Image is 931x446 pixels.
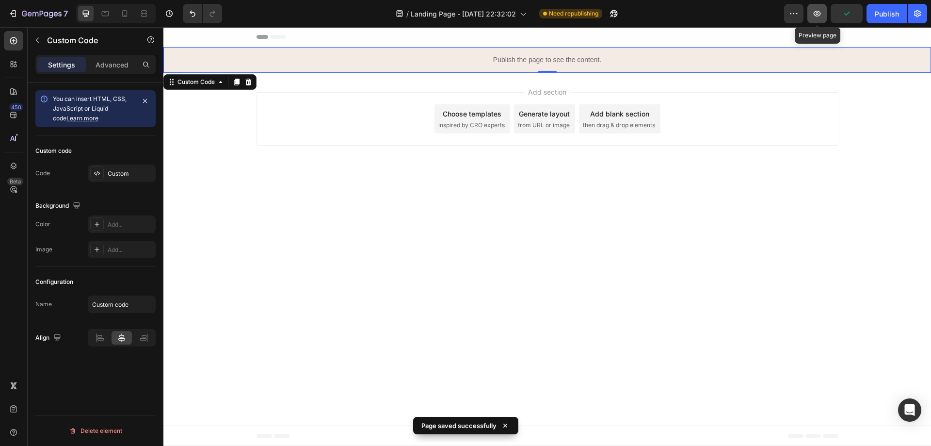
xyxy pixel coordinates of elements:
[867,4,907,23] button: Publish
[47,34,129,46] p: Custom Code
[35,169,50,178] div: Code
[355,82,406,92] div: Generate layout
[53,95,127,122] span: You can insert HTML, CSS, JavaScript or Liquid code
[4,4,72,23] button: 7
[35,245,52,254] div: Image
[35,300,52,309] div: Name
[279,82,338,92] div: Choose templates
[361,60,407,70] span: Add section
[419,94,492,102] span: then drag & drop elements
[163,27,931,446] iframe: Design area
[35,331,63,345] div: Align
[406,9,409,19] span: /
[549,9,598,18] span: Need republishing
[48,60,75,70] p: Settings
[35,199,82,213] div: Background
[427,82,486,92] div: Add blank section
[108,220,153,229] div: Add...
[69,425,122,437] div: Delete element
[35,423,156,439] button: Delete element
[875,9,899,19] div: Publish
[64,8,68,19] p: 7
[35,147,72,155] div: Custom code
[35,220,50,229] div: Color
[421,421,497,430] p: Page saved successfully
[411,9,516,19] span: Landing Page - [DATE] 22:32:02
[275,94,341,102] span: inspired by CRO experts
[183,4,222,23] div: Undo/Redo
[108,246,153,254] div: Add...
[7,178,23,185] div: Beta
[108,169,153,178] div: Custom
[9,103,23,111] div: 450
[35,278,73,286] div: Configuration
[96,60,128,70] p: Advanced
[898,398,921,422] div: Open Intercom Messenger
[354,94,406,102] span: from URL or image
[66,115,98,122] a: Learn more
